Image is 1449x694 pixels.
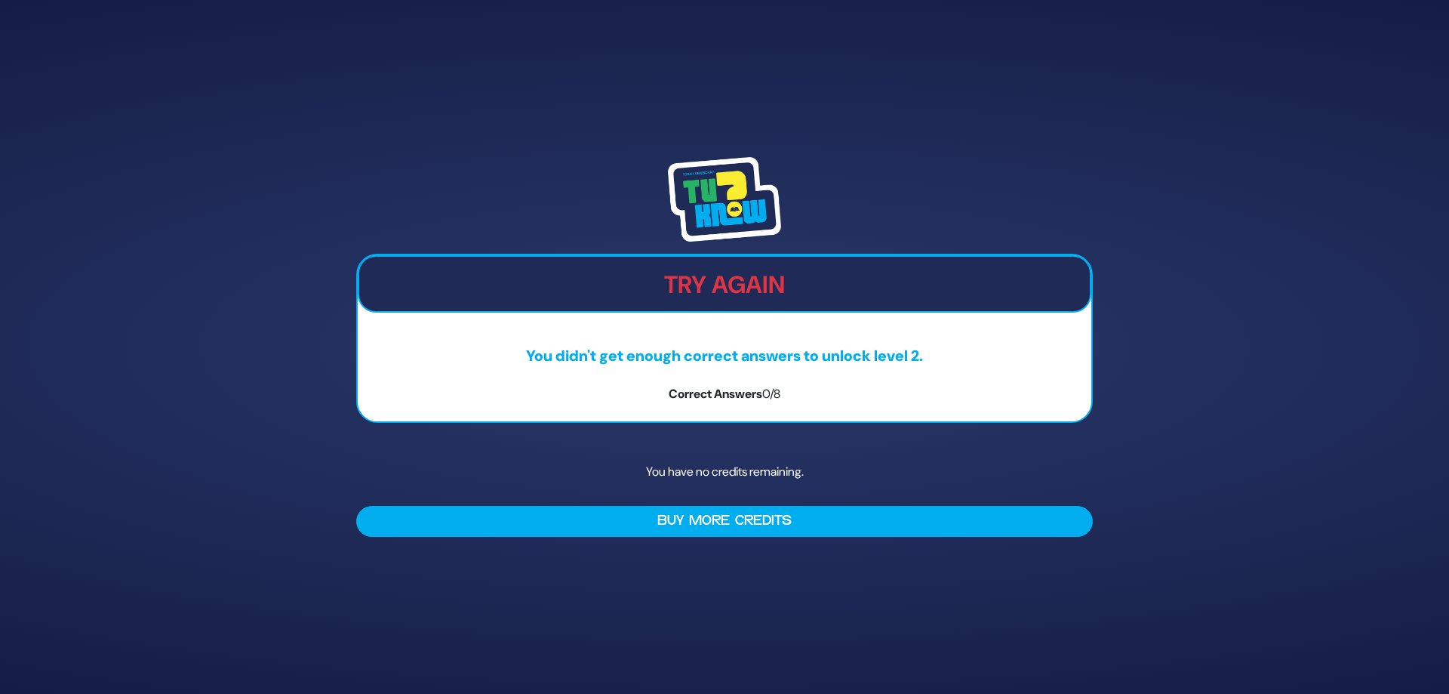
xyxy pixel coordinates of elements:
h2: Try Again [359,270,1090,299]
button: Buy More Credits [356,506,1093,537]
img: Tournament Logo [668,157,781,242]
span: 0/8 [762,386,780,402]
p: You didn't get enough correct answers to unlock level 2. [358,344,1091,367]
p: You have no credits remaining. [356,450,1093,494]
p: Correct Answers [358,385,1091,403]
